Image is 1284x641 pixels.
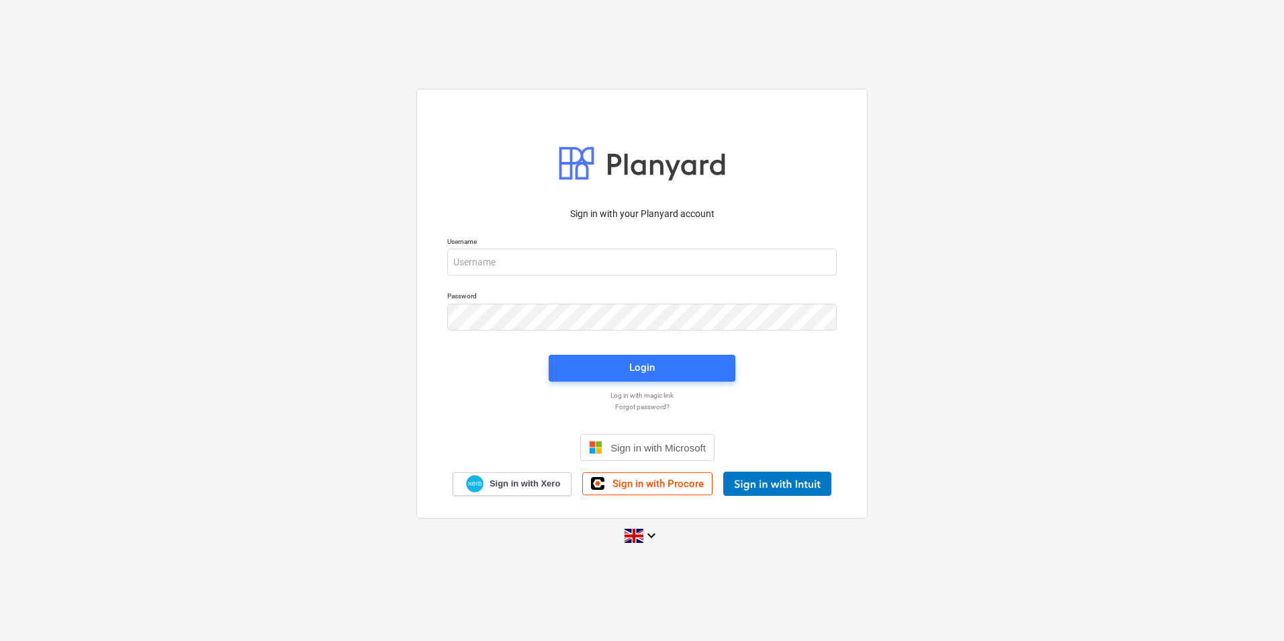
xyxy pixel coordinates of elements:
[490,478,560,490] span: Sign in with Xero
[447,207,837,221] p: Sign in with your Planyard account
[447,249,837,275] input: Username
[612,478,704,490] span: Sign in with Procore
[549,355,735,382] button: Login
[643,527,659,544] i: keyboard_arrow_down
[610,442,706,454] span: Sign in with Microsoft
[447,292,837,303] p: Password
[589,441,602,454] img: Microsoft logo
[629,359,655,376] div: Login
[582,472,713,495] a: Sign in with Procore
[453,472,572,496] a: Sign in with Xero
[466,475,484,493] img: Xero logo
[441,391,843,400] a: Log in with magic link
[441,402,843,411] a: Forgot password?
[447,237,837,249] p: Username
